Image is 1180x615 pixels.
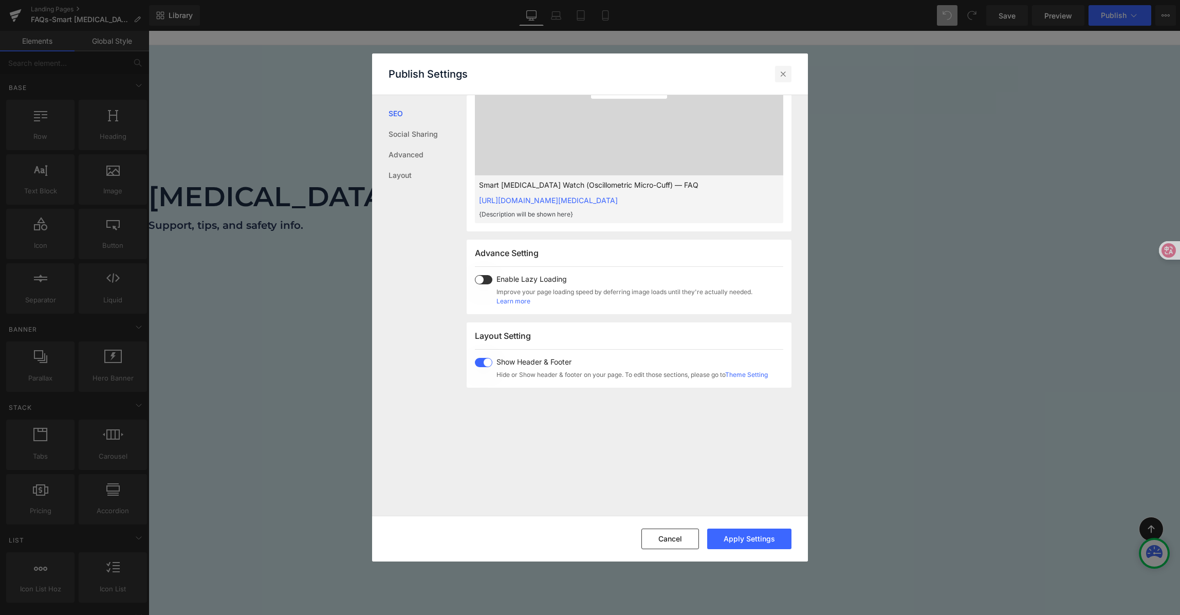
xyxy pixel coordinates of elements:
a: Advanced [389,144,467,165]
p: {Description will be shown here} [479,210,746,219]
button: Cancel [641,529,699,549]
a: [URL][DOMAIN_NAME][MEDICAL_DATA] [479,196,618,205]
a: SEO [389,103,467,124]
p: Publish Settings [389,68,468,80]
span: Show Header & Footer [496,358,768,366]
span: Advance Setting [475,248,539,258]
a: Theme Setting [725,371,768,378]
span: Hide or Show header & footer on your page. To edit those sections, please go to [496,370,768,379]
span: Enable Lazy Loading [496,275,752,283]
a: Layout [389,165,467,186]
p: Smart [MEDICAL_DATA] Watch (Oscillometric Micro-Cuff) — FAQ [479,179,746,191]
span: Improve your page loading speed by deferring image loads until they're actually needed. [496,287,752,297]
a: Social Sharing [389,124,467,144]
button: Apply Settings [707,529,791,549]
a: Learn more [496,297,530,306]
span: Layout Setting [475,331,531,341]
span: FAQ [345,149,404,182]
